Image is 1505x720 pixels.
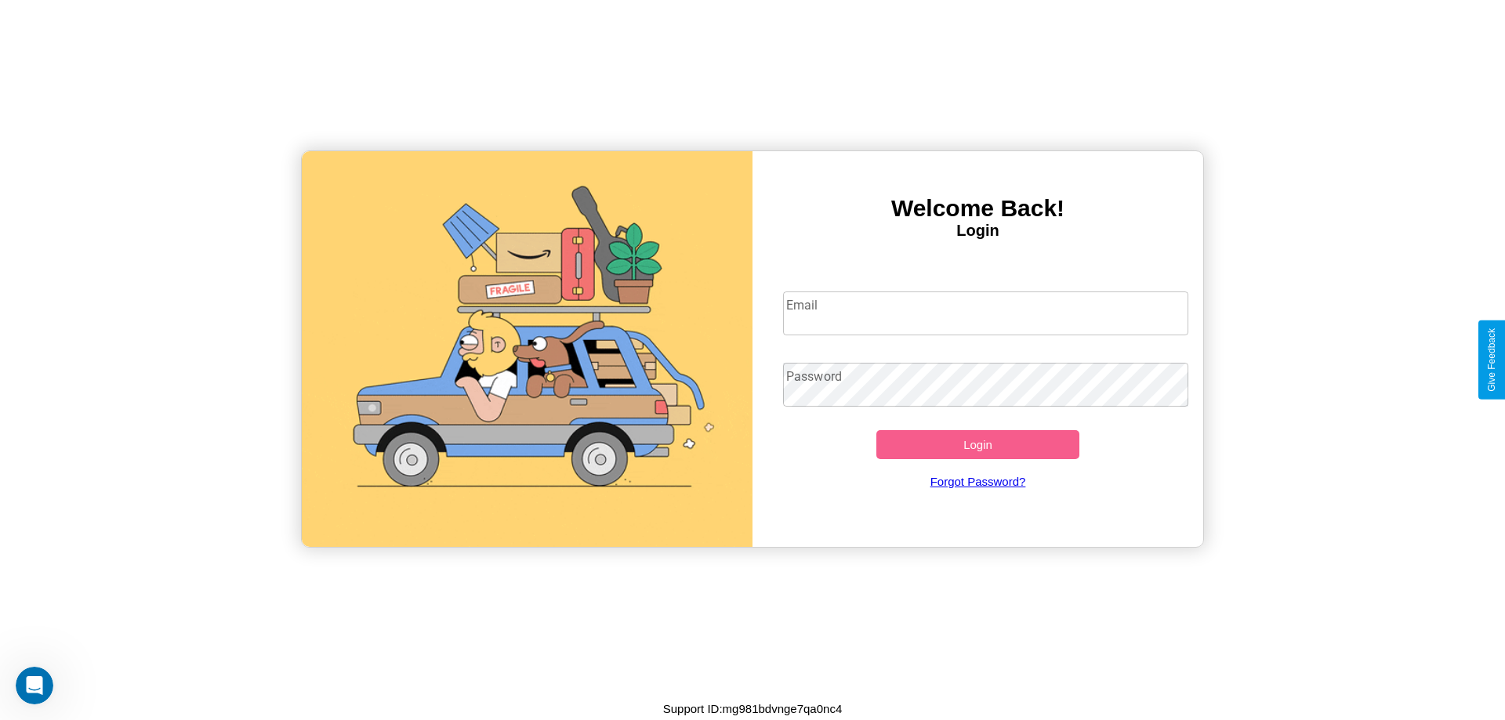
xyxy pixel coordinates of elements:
a: Forgot Password? [775,459,1181,504]
img: gif [302,151,752,547]
iframe: Intercom live chat [16,667,53,704]
button: Login [876,430,1079,459]
div: Give Feedback [1486,328,1497,392]
h4: Login [752,222,1203,240]
h3: Welcome Back! [752,195,1203,222]
p: Support ID: mg981bdvnge7qa0nc4 [663,698,843,719]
